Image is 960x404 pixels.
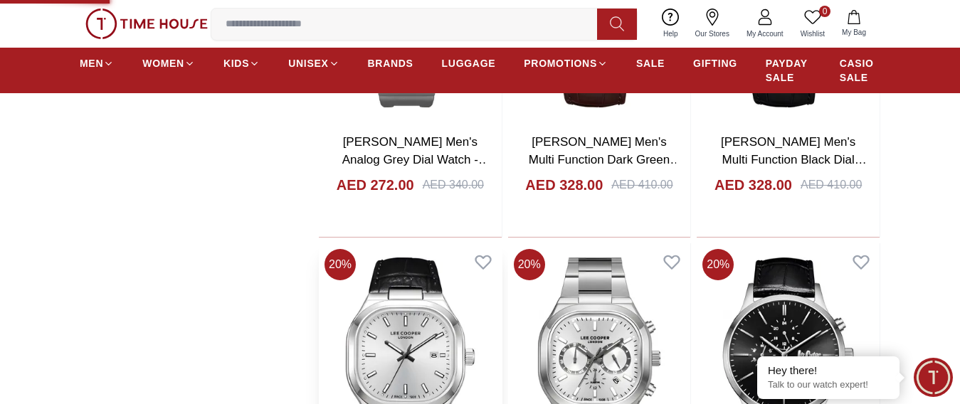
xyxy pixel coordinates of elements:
h4: AED 328.00 [525,175,603,195]
a: [PERSON_NAME] Men's Multi Function Dark Green Dial Watch - LC08180.372 [529,135,682,185]
span: My Account [741,28,789,39]
a: PROMOTIONS [524,51,608,76]
a: CASIO SALE [840,51,880,90]
span: PAYDAY SALE [766,56,811,85]
a: PAYDAY SALE [766,51,811,90]
span: MEN [80,56,103,70]
span: WOMEN [142,56,184,70]
div: AED 410.00 [611,176,672,193]
span: CASIO SALE [840,56,880,85]
span: Help [658,28,684,39]
span: PROMOTIONS [524,56,597,70]
a: [PERSON_NAME] Men's Multi Function Black Dial Watch - LC08180.351 [721,135,867,185]
a: 0Wishlist [792,6,833,42]
a: UNISEX [288,51,339,76]
a: LUGGAGE [442,51,496,76]
span: Wishlist [795,28,830,39]
img: ... [85,9,208,39]
a: Help [655,6,687,42]
span: 20 % [514,249,545,280]
div: AED 340.00 [423,176,484,193]
span: GIFTING [693,56,737,70]
button: My Bag [833,7,875,41]
a: Our Stores [687,6,738,42]
span: 20 % [325,249,356,280]
span: 20 % [702,249,734,280]
a: KIDS [223,51,260,76]
div: Chat Widget [914,358,953,397]
span: KIDS [223,56,249,70]
a: BRANDS [368,51,413,76]
h4: AED 328.00 [714,175,792,195]
span: LUGGAGE [442,56,496,70]
span: UNISEX [288,56,328,70]
p: Talk to our watch expert! [768,379,889,391]
span: 0 [819,6,830,17]
div: AED 410.00 [801,176,862,193]
a: MEN [80,51,114,76]
a: WOMEN [142,51,195,76]
a: [PERSON_NAME] Men's Analog Grey Dial Watch - LC08193.066 [342,135,490,185]
h4: AED 272.00 [337,175,414,195]
div: Hey there! [768,363,889,378]
span: BRANDS [368,56,413,70]
span: Our Stores [690,28,735,39]
span: My Bag [836,27,872,38]
a: GIFTING [693,51,737,76]
a: SALE [636,51,665,76]
span: SALE [636,56,665,70]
